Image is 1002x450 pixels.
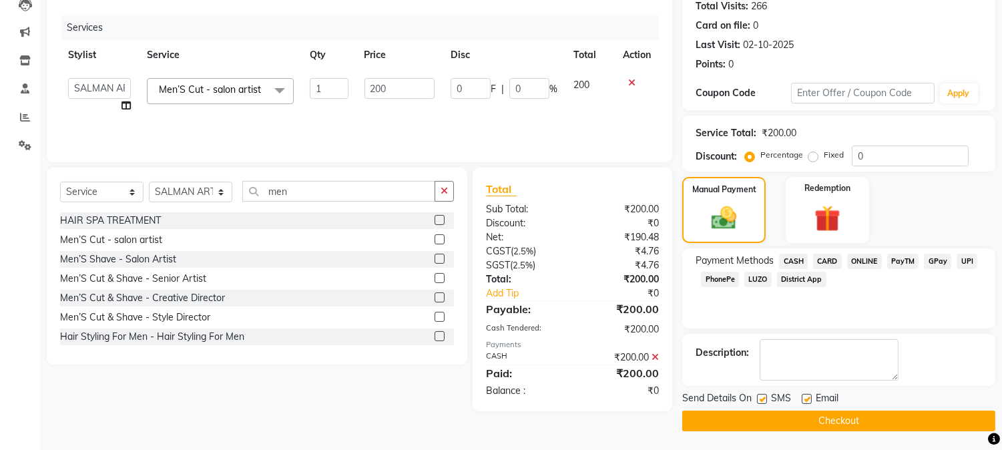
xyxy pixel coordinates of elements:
span: LUZO [744,272,772,287]
span: UPI [957,254,977,269]
div: 02-10-2025 [743,38,794,52]
button: Checkout [682,411,995,431]
div: Services [61,15,669,40]
div: HAIR SPA TREATMENT [60,214,161,228]
div: ₹200.00 [573,322,670,336]
th: Stylist [60,40,139,70]
label: Fixed [824,149,844,161]
span: SGST [486,259,510,271]
span: Men’S Cut - salon artist [159,83,261,95]
label: Redemption [804,182,850,194]
div: ₹4.76 [573,258,670,272]
span: Send Details On [682,391,752,408]
div: Discount: [476,216,573,230]
div: ₹0 [573,216,670,230]
a: x [261,83,267,95]
button: Apply [940,83,978,103]
th: Total [565,40,615,70]
div: Coupon Code [696,86,791,100]
div: ₹0 [589,286,670,300]
div: ₹200.00 [573,351,670,365]
span: 200 [573,79,589,91]
div: Last Visit: [696,38,740,52]
a: Add Tip [476,286,589,300]
span: District App [777,272,826,287]
th: Price [356,40,443,70]
input: Enter Offer / Coupon Code [791,83,934,103]
div: Men’S Cut & Shave - Creative Director [60,291,225,305]
div: Cash Tendered: [476,322,573,336]
div: ( ) [476,244,573,258]
div: Service Total: [696,126,756,140]
div: ₹200.00 [573,365,670,381]
span: PhonePe [701,272,739,287]
img: _gift.svg [806,202,848,235]
input: Search or Scan [242,181,435,202]
th: Qty [302,40,356,70]
div: Net: [476,230,573,244]
span: PayTM [887,254,919,269]
div: Points: [696,57,726,71]
span: SMS [771,391,791,408]
div: ₹200.00 [573,301,670,317]
span: ONLINE [847,254,882,269]
img: _cash.svg [704,204,744,232]
div: Payable: [476,301,573,317]
div: CASH [476,351,573,365]
div: Men’S Cut & Shave - Senior Artist [60,272,206,286]
div: ₹200.00 [573,272,670,286]
div: Balance : [476,384,573,398]
span: GPay [924,254,951,269]
span: Total [486,182,517,196]
div: Total: [476,272,573,286]
div: 0 [728,57,734,71]
span: 2.5% [513,260,533,270]
div: Men’S Cut - salon artist [60,233,162,247]
div: Discount: [696,150,737,164]
div: 0 [753,19,758,33]
div: ₹200.00 [573,202,670,216]
span: F [491,82,496,96]
span: % [549,82,557,96]
th: Service [139,40,302,70]
div: ₹0 [573,384,670,398]
div: Payments [486,339,659,351]
span: Payment Methods [696,254,774,268]
div: ₹4.76 [573,244,670,258]
div: Men’S Cut & Shave - Style Director [60,310,210,324]
div: Men’S Shave - Salon Artist [60,252,176,266]
span: | [501,82,504,96]
div: Paid: [476,365,573,381]
label: Percentage [760,149,803,161]
div: ₹190.48 [573,230,670,244]
div: ₹200.00 [762,126,796,140]
th: Disc [443,40,565,70]
span: 2.5% [513,246,533,256]
th: Action [615,40,659,70]
div: Card on file: [696,19,750,33]
div: Hair Styling For Men - Hair Styling For Men [60,330,244,344]
span: CASH [779,254,808,269]
label: Manual Payment [692,184,756,196]
span: Email [816,391,838,408]
div: ( ) [476,258,573,272]
span: CARD [813,254,842,269]
div: Description: [696,346,749,360]
div: Sub Total: [476,202,573,216]
span: CGST [486,245,511,257]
